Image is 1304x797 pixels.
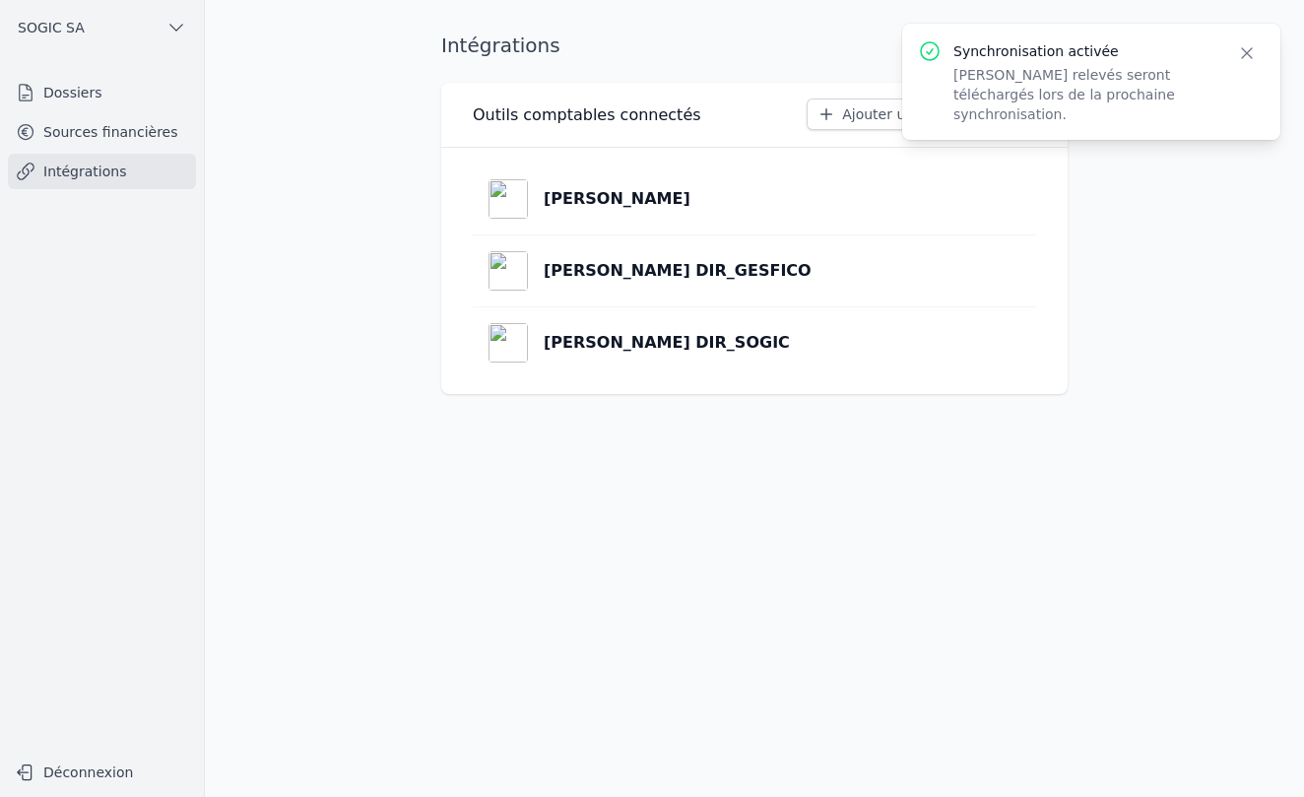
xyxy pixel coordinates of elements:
a: [PERSON_NAME] [473,164,1036,234]
a: Sources financières [8,114,196,150]
p: [PERSON_NAME] DIR_GESFICO [544,259,812,283]
a: [PERSON_NAME] DIR_SOGIC [473,307,1036,378]
button: Déconnexion [8,757,196,788]
p: [PERSON_NAME] relevés seront téléchargés lors de la prochaine synchronisation. [953,65,1213,124]
a: Dossiers [8,75,196,110]
h3: Outils comptables connectés [473,103,701,127]
p: [PERSON_NAME] DIR_SOGIC [544,331,790,355]
a: Intégrations [8,154,196,189]
p: [PERSON_NAME] [544,187,690,211]
button: SOGIC SA [8,12,196,43]
button: Ajouter un outil comptable [807,99,1036,130]
span: SOGIC SA [18,18,85,37]
p: Synchronisation activée [953,41,1213,61]
h1: Intégrations [441,32,560,59]
a: [PERSON_NAME] DIR_GESFICO [473,235,1036,306]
